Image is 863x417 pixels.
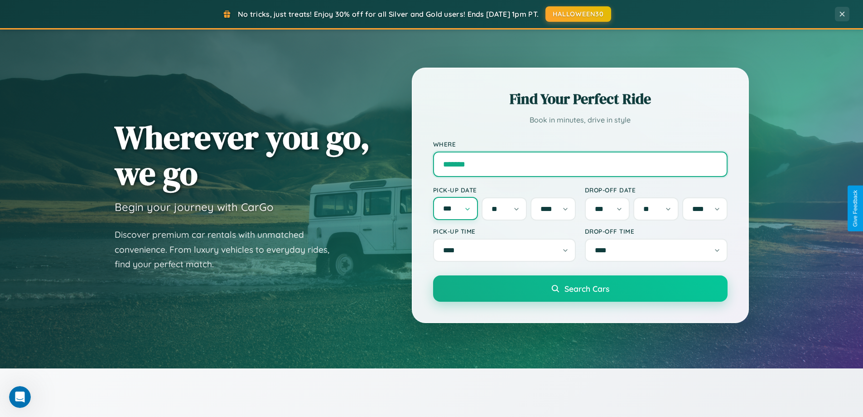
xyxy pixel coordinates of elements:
[564,284,609,294] span: Search Cars
[9,386,31,408] iframe: Intercom live chat
[433,186,576,194] label: Pick-up Date
[545,6,611,22] button: HALLOWEEN30
[433,89,728,109] h2: Find Your Perfect Ride
[433,275,728,302] button: Search Cars
[238,10,539,19] span: No tricks, just treats! Enjoy 30% off for all Silver and Gold users! Ends [DATE] 1pm PT.
[115,119,370,191] h1: Wherever you go, we go
[433,227,576,235] label: Pick-up Time
[852,190,858,227] div: Give Feedback
[115,200,274,214] h3: Begin your journey with CarGo
[433,140,728,148] label: Where
[585,186,728,194] label: Drop-off Date
[433,113,728,127] p: Book in minutes, drive in style
[585,227,728,235] label: Drop-off Time
[115,227,341,272] p: Discover premium car rentals with unmatched convenience. From luxury vehicles to everyday rides, ...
